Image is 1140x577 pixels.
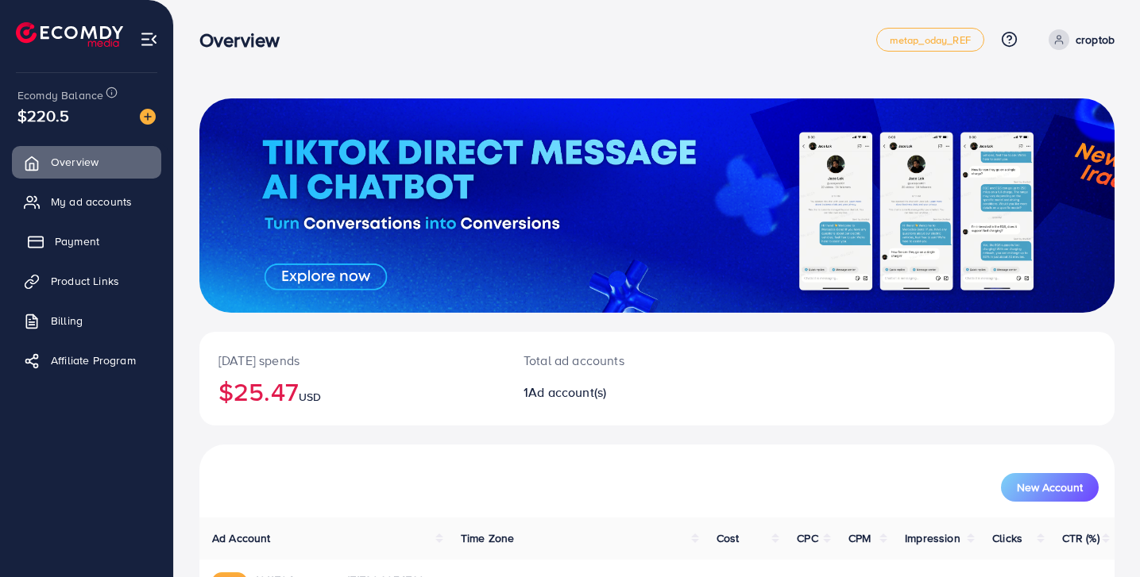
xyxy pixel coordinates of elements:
[797,530,817,546] span: CPC
[1072,506,1128,565] iframe: Chat
[1001,473,1099,502] button: New Account
[218,351,485,370] p: [DATE] spends
[1042,29,1115,50] a: croptob
[876,28,984,52] a: metap_oday_REF
[848,530,871,546] span: CPM
[12,146,161,178] a: Overview
[140,30,158,48] img: menu
[212,530,271,546] span: Ad Account
[51,352,136,368] span: Affiliate Program
[992,530,1022,546] span: Clicks
[528,383,606,401] span: Ad account(s)
[218,376,485,406] h2: $25.47
[12,186,161,217] a: My ad accounts
[51,194,132,210] span: My ad accounts
[16,22,123,47] img: logo
[717,530,740,546] span: Cost
[890,35,971,45] span: metap_oday_REF
[299,389,321,405] span: USD
[1062,530,1099,546] span: CTR (%)
[12,305,161,337] a: Billing
[17,87,103,103] span: Ecomdy Balance
[51,313,83,329] span: Billing
[12,344,161,376] a: Affiliate Program
[12,265,161,297] a: Product Links
[55,233,99,249] span: Payment
[1076,30,1115,49] p: croptob
[199,29,292,52] h3: Overview
[524,385,714,400] h2: 1
[140,109,156,125] img: image
[17,104,69,127] span: $220.5
[51,273,119,289] span: Product Links
[1017,482,1083,493] span: New Account
[905,530,960,546] span: Impression
[524,351,714,370] p: Total ad accounts
[12,225,161,257] a: Payment
[461,530,514,546] span: Time Zone
[51,154,99,170] span: Overview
